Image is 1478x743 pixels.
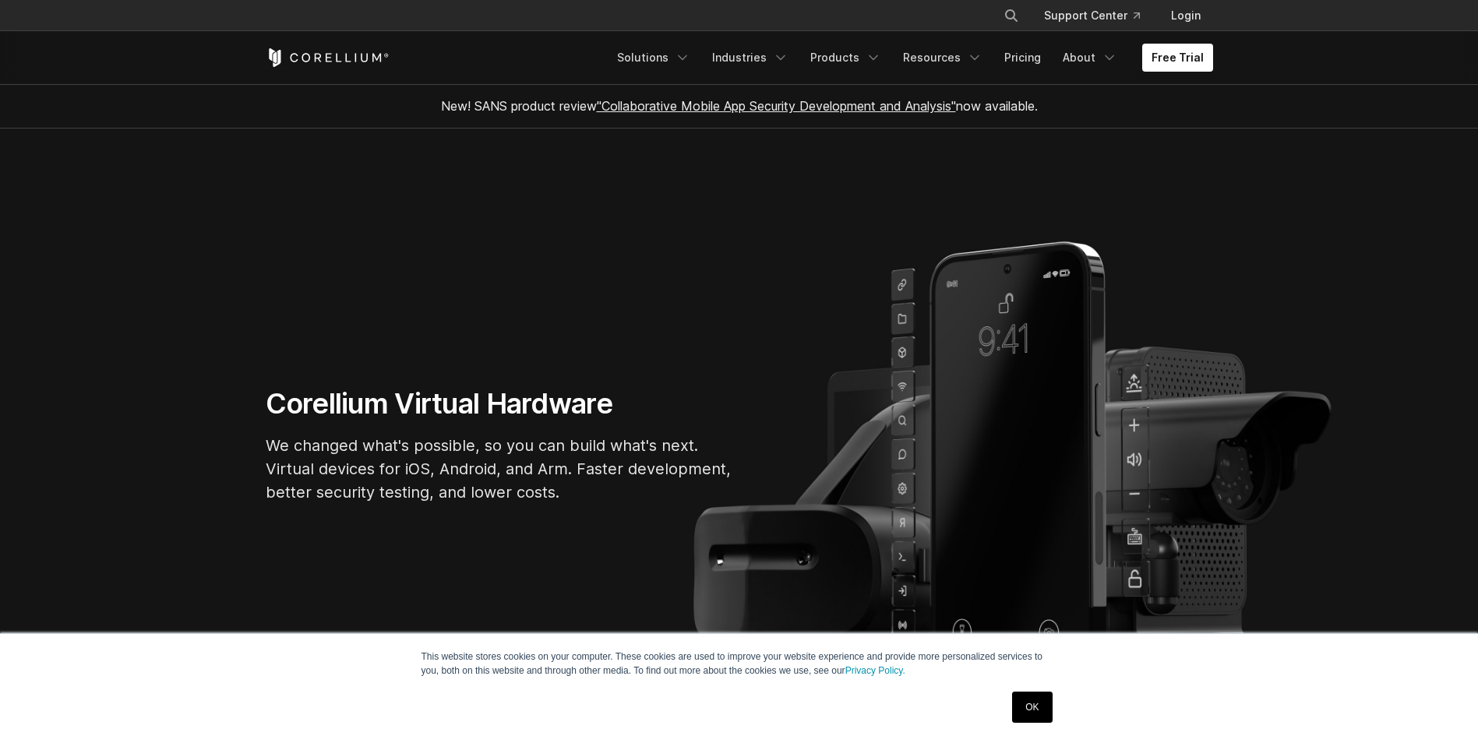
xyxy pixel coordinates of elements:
p: This website stores cookies on your computer. These cookies are used to improve your website expe... [422,650,1057,678]
a: Free Trial [1142,44,1213,72]
p: We changed what's possible, so you can build what's next. Virtual devices for iOS, Android, and A... [266,434,733,504]
a: Resources [894,44,992,72]
a: Products [801,44,891,72]
a: About [1053,44,1127,72]
a: Support Center [1032,2,1152,30]
h1: Corellium Virtual Hardware [266,386,733,421]
a: "Collaborative Mobile App Security Development and Analysis" [597,98,956,114]
span: New! SANS product review now available. [441,98,1038,114]
a: Privacy Policy. [845,665,905,676]
button: Search [997,2,1025,30]
a: Login [1159,2,1213,30]
a: Solutions [608,44,700,72]
a: OK [1012,692,1052,723]
a: Industries [703,44,798,72]
a: Corellium Home [266,48,390,67]
div: Navigation Menu [608,44,1213,72]
a: Pricing [995,44,1050,72]
div: Navigation Menu [985,2,1213,30]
